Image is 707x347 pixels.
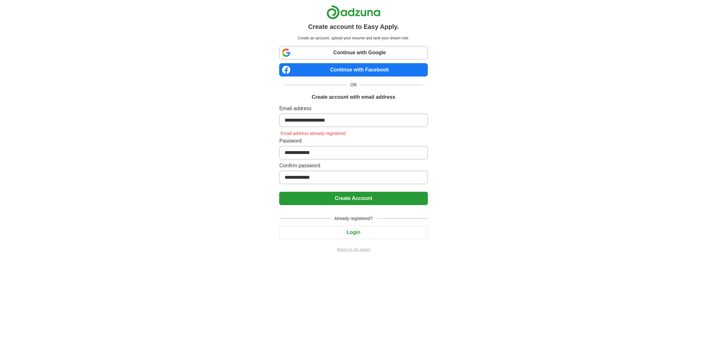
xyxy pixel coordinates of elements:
h1: Create account with email address [312,93,395,101]
label: Password [279,137,428,145]
span: OR [347,82,361,88]
a: Continue with Facebook [279,63,428,77]
span: Email address already registered. [279,131,348,136]
button: Login [279,226,428,239]
button: Create Account [279,192,428,205]
p: Create an account, upload your resume and land your dream role. [280,35,426,41]
h1: Create account to Easy Apply. [308,22,399,31]
img: Adzuna logo [327,5,380,19]
a: Login [279,230,428,235]
a: Return to job advert [279,247,428,252]
label: Email address [279,105,428,112]
label: Confirm password [279,162,428,170]
a: Continue with Google [279,46,428,59]
span: Already registered? [330,215,376,222]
